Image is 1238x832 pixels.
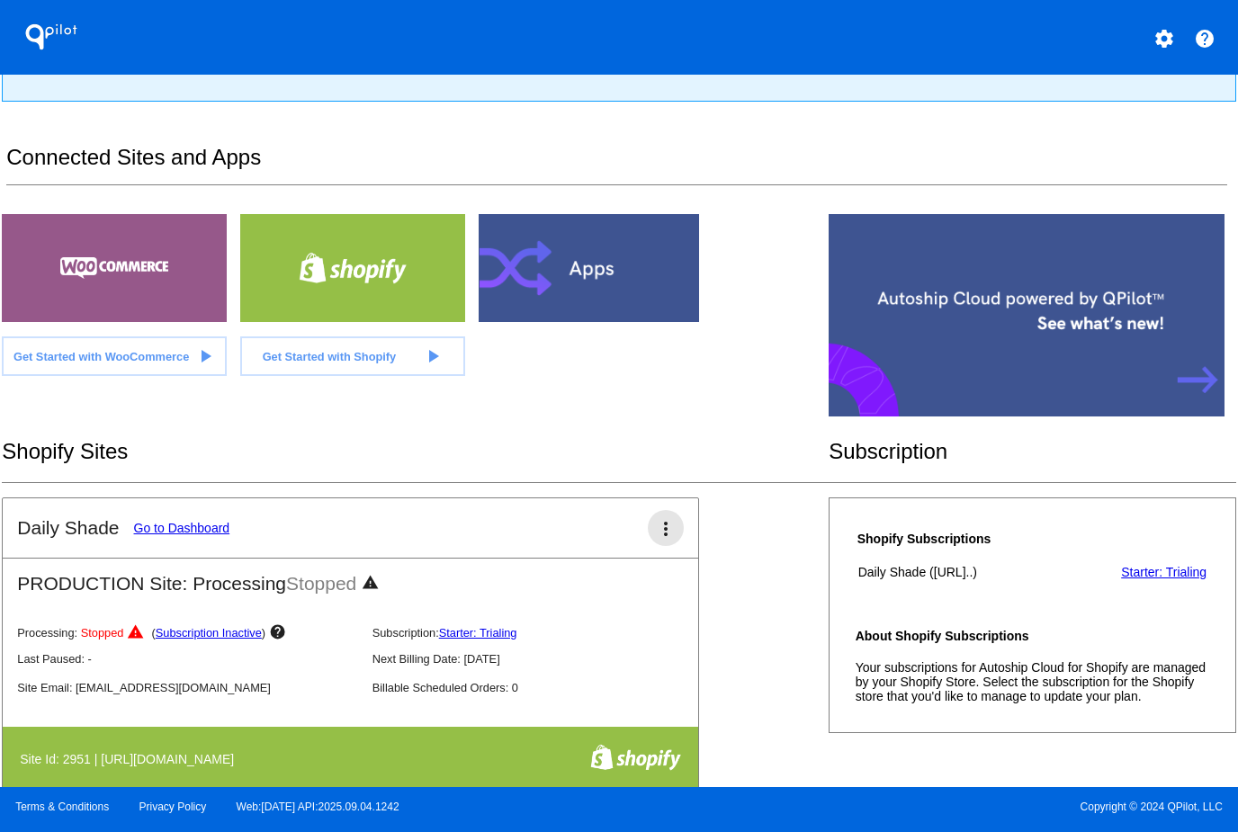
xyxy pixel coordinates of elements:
[1121,565,1207,579] a: Starter: Trialing
[17,681,357,694] p: Site Email: [EMAIL_ADDRESS][DOMAIN_NAME]
[857,532,1068,546] h4: Shopify Subscriptions
[237,801,399,813] a: Web:[DATE] API:2025.09.04.1242
[240,336,465,376] a: Get Started with Shopify
[362,574,383,595] mat-icon: warning
[372,681,713,694] p: Billable Scheduled Orders: 0
[856,660,1209,703] p: Your subscriptions for Autoship Cloud for Shopify are managed by your Shopify Store. Select the s...
[15,801,109,813] a: Terms & Conditions
[590,744,681,771] img: f8a94bdc-cb89-4d40-bdcd-a0261eff8977
[20,752,243,766] h4: Site Id: 2951 | [URL][DOMAIN_NAME]
[372,652,713,666] p: Next Billing Date: [DATE]
[286,573,356,594] span: Stopped
[857,564,1068,580] th: Daily Shade ([URL]..)
[2,439,829,464] h2: Shopify Sites
[15,19,87,55] h1: QPilot
[655,518,677,540] mat-icon: more_vert
[139,801,207,813] a: Privacy Policy
[269,623,291,645] mat-icon: help
[263,350,397,363] span: Get Started with Shopify
[2,336,227,376] a: Get Started with WooCommerce
[3,559,698,595] h2: PRODUCTION Site: Processing
[17,623,357,645] p: Processing:
[156,626,262,640] a: Subscription Inactive
[1153,28,1175,49] mat-icon: settings
[422,345,444,367] mat-icon: play_arrow
[856,629,1209,643] h4: About Shopify Subscriptions
[6,145,1226,185] h2: Connected Sites and Apps
[1194,28,1216,49] mat-icon: help
[439,626,517,640] a: Starter: Trialing
[13,350,189,363] span: Get Started with WooCommerce
[134,521,230,535] a: Go to Dashboard
[634,801,1223,813] span: Copyright © 2024 QPilot, LLC
[81,626,124,640] span: Stopped
[372,626,713,640] p: Subscription:
[17,517,119,539] h2: Daily Shade
[194,345,216,367] mat-icon: play_arrow
[829,439,1236,464] h2: Subscription
[127,623,148,645] mat-icon: warning
[152,626,266,640] span: ( )
[17,652,357,666] p: Last Paused: -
